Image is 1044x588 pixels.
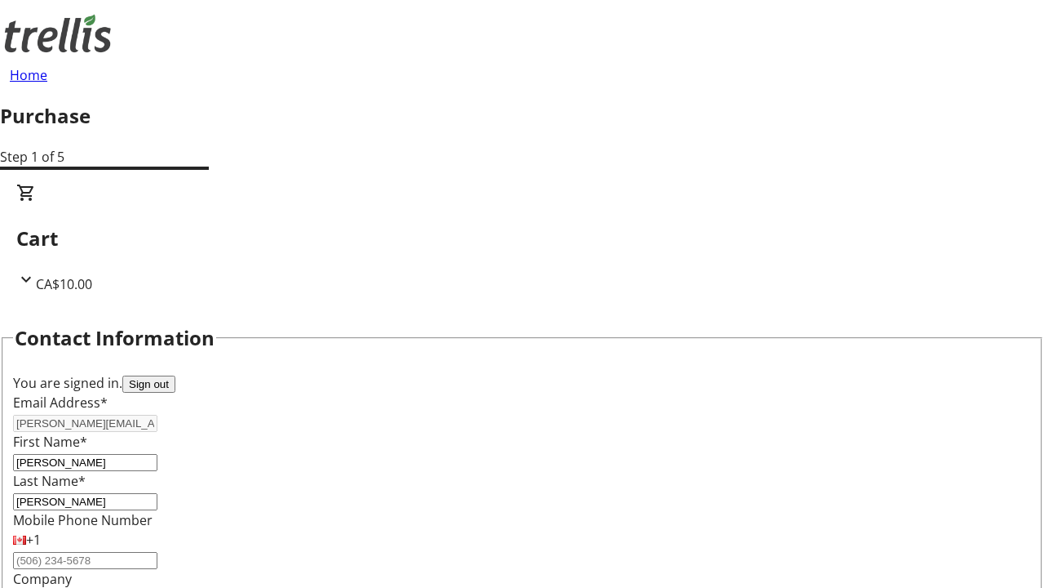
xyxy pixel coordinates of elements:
span: CA$10.00 [36,275,92,293]
label: Email Address* [13,394,108,412]
label: First Name* [13,433,87,451]
h2: Cart [16,224,1028,253]
button: Sign out [122,376,175,393]
div: CartCA$10.00 [16,183,1028,294]
label: Last Name* [13,472,86,490]
label: Mobile Phone Number [13,511,153,529]
div: You are signed in. [13,373,1031,393]
h2: Contact Information [15,323,215,353]
label: Company [13,570,72,588]
input: (506) 234-5678 [13,552,157,569]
